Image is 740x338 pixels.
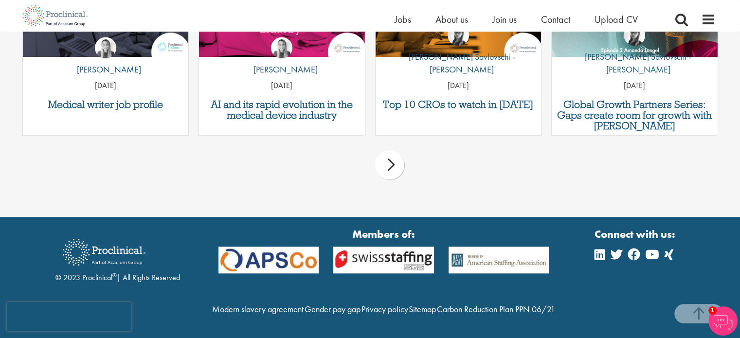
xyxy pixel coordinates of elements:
[326,247,441,273] img: APSCo
[361,303,408,315] a: Privacy policy
[246,37,318,81] a: Hannah Burke [PERSON_NAME]
[218,227,549,242] strong: Members of:
[595,227,677,242] strong: Connect with us:
[70,37,141,81] a: Hannah Burke [PERSON_NAME]
[557,99,713,131] a: Global Growth Partners Series: Gaps create room for growth with [PERSON_NAME]
[708,306,717,315] span: 1
[541,13,570,26] a: Contact
[552,51,718,75] p: [PERSON_NAME] Savlovschi - [PERSON_NAME]
[305,303,361,315] a: Gender pay gap
[112,271,117,279] sup: ®
[376,51,541,75] p: [PERSON_NAME] Savlovschi - [PERSON_NAME]
[7,302,131,331] iframe: reCAPTCHA
[376,80,541,91] p: [DATE]
[211,247,326,273] img: APSCo
[95,37,116,58] img: Hannah Burke
[552,80,718,91] p: [DATE]
[624,24,645,46] img: Theodora Savlovschi - Wicks
[376,24,541,80] a: Theodora Savlovschi - Wicks [PERSON_NAME] Savlovschi - [PERSON_NAME]
[55,232,153,272] img: Proclinical Recruitment
[375,150,404,179] div: next
[204,99,360,121] a: AI and its rapid evolution in the medical device industry
[23,80,189,91] p: [DATE]
[708,306,738,336] img: Chatbot
[441,247,557,273] img: APSCo
[28,99,184,110] a: Medical writer job profile
[437,303,555,315] a: Carbon Reduction Plan PPN 06/21
[395,13,411,26] a: Jobs
[380,99,537,110] a: Top 10 CROs to watch in [DATE]
[448,24,469,46] img: Theodora Savlovschi - Wicks
[199,80,365,91] p: [DATE]
[409,303,436,315] a: Sitemap
[246,63,318,76] p: [PERSON_NAME]
[595,13,638,26] a: Upload CV
[271,37,292,58] img: Hannah Burke
[552,24,718,80] a: Theodora Savlovschi - Wicks [PERSON_NAME] Savlovschi - [PERSON_NAME]
[212,303,304,315] a: Modern slavery agreement
[70,63,141,76] p: [PERSON_NAME]
[55,231,180,284] div: © 2023 Proclinical | All Rights Reserved
[492,13,517,26] a: Join us
[435,13,468,26] a: About us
